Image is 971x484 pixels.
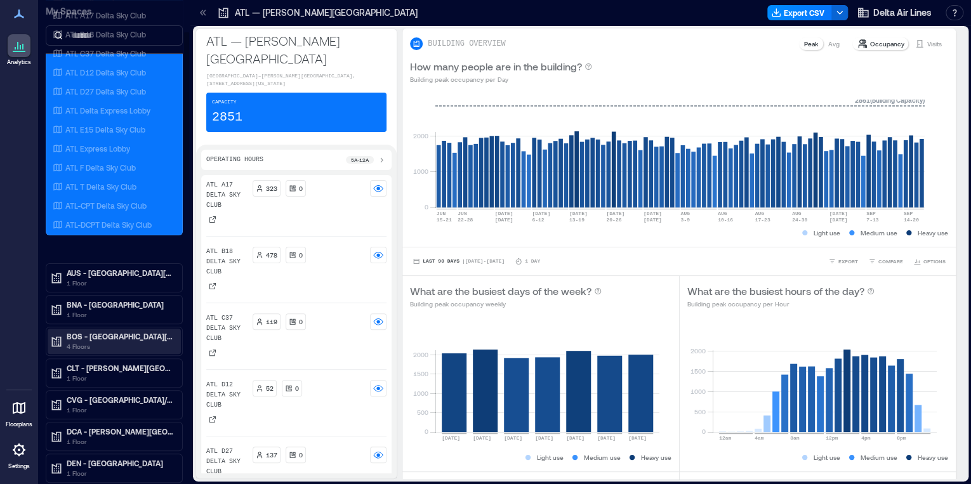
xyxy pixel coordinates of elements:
text: 24-30 [792,217,807,223]
p: ATL — [PERSON_NAME][GEOGRAPHIC_DATA] [235,6,418,19]
tspan: 1500 [413,370,428,377]
p: 0 [299,450,303,460]
text: [DATE] [644,211,662,216]
button: OPTIONS [911,255,948,268]
p: ATL B18 Delta Sky Club [65,29,146,39]
p: Light use [537,452,564,462]
tspan: 500 [694,407,705,415]
p: DEN - [GEOGRAPHIC_DATA] [67,458,173,468]
text: 12am [719,435,731,441]
p: How many people are in the building? [410,59,582,74]
p: ATL Express Lobby [65,143,130,154]
p: Heavy use [641,452,671,462]
text: 13-19 [569,217,585,223]
p: Medium use [584,452,621,462]
p: Building peak occupancy weekly [410,299,602,309]
tspan: 0 [425,203,428,211]
tspan: 2000 [413,132,428,140]
span: OPTIONS [923,258,946,265]
p: 2851 [212,108,242,126]
p: ATL D12 Delta Sky Club [206,380,248,410]
text: 15-21 [437,217,452,223]
p: AUS - [GEOGRAPHIC_DATA][PERSON_NAME][GEOGRAPHIC_DATA] [67,268,173,278]
text: 17-23 [755,217,770,223]
text: SEP [866,211,876,216]
button: COMPARE [866,255,906,268]
tspan: 0 [425,428,428,435]
text: 12pm [826,435,838,441]
p: Light use [814,228,840,238]
text: 10-16 [718,217,733,223]
p: CLT - [PERSON_NAME][GEOGRAPHIC_DATA][PERSON_NAME] [67,363,173,373]
p: 1 Floor [67,310,173,320]
p: Visits [927,39,942,49]
p: 1 Floor [67,373,173,383]
p: Avg [828,39,840,49]
tspan: 1500 [690,367,705,375]
text: [DATE] [829,211,848,216]
text: [DATE] [532,211,550,216]
p: Occupancy [870,39,904,49]
p: 5a - 12a [351,156,369,164]
text: [DATE] [473,435,491,441]
p: ATL C37 Delta Sky Club [206,313,248,344]
p: 323 [266,183,277,193]
p: 137 [266,450,277,460]
p: Operating Hours [206,155,263,165]
text: [DATE] [829,217,848,223]
p: Heavy use [918,452,948,462]
p: 0 [299,183,303,193]
text: [DATE] [606,211,624,216]
p: CVG - [GEOGRAPHIC_DATA]/[GEOGRAPHIC_DATA][US_STATE] [67,395,173,405]
text: AUG [718,211,727,216]
text: SEP [904,211,913,216]
text: [DATE] [535,435,553,441]
button: Export CSV [767,5,832,20]
text: 14-20 [904,217,919,223]
p: ATL C37 Delta Sky Club [65,48,146,58]
text: [DATE] [569,211,588,216]
text: [DATE] [628,435,647,441]
p: ATL A17 Delta Sky Club [206,180,248,211]
text: [DATE] [495,217,513,223]
text: 4pm [861,435,871,441]
p: What are the busiest hours of the day? [687,284,864,299]
p: Medium use [861,228,897,238]
text: [DATE] [597,435,616,441]
p: Capacity [212,98,236,106]
text: 6-12 [532,217,544,223]
p: My Spaces [46,5,183,18]
p: ATL-CPT Delta Sky Club [65,200,147,211]
p: Analytics [7,58,31,66]
p: 119 [266,317,277,327]
p: DCA - [PERSON_NAME][GEOGRAPHIC_DATA][US_STATE] [67,426,173,436]
text: 22-28 [458,217,473,223]
text: 3-9 [680,217,690,223]
p: BUILDING OVERVIEW [428,39,505,49]
p: 0 [295,383,299,393]
text: AUG [792,211,802,216]
p: 1 Floor [67,278,173,288]
button: EXPORT [826,255,861,268]
p: 478 [266,250,277,260]
p: Settings [8,462,30,470]
p: Heavy use [918,228,948,238]
tspan: 0 [701,428,705,435]
text: 4am [755,435,764,441]
p: 4 Floors [67,341,173,351]
p: BNA - [GEOGRAPHIC_DATA] [67,299,173,310]
p: ATL A17 Delta Sky Club [65,10,146,20]
text: AUG [755,211,765,216]
text: AUG [680,211,690,216]
p: 1 Floor [67,468,173,478]
p: ATL — [PERSON_NAME][GEOGRAPHIC_DATA] [206,32,386,67]
p: 1 Floor [67,436,173,447]
a: Settings [4,435,34,474]
tspan: 500 [417,409,428,416]
text: 20-26 [606,217,621,223]
p: Light use [814,452,840,462]
a: Floorplans [2,393,36,432]
button: Last 90 Days |[DATE]-[DATE] [410,255,507,268]
text: [DATE] [495,211,513,216]
p: ATL D27 Delta Sky Club [65,86,146,96]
